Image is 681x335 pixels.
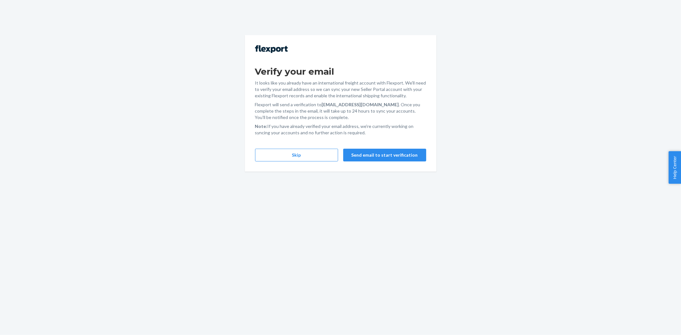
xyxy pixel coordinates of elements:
[255,149,338,161] button: Skip
[255,45,288,53] img: Flexport logo
[255,66,426,77] h1: Verify your email
[322,102,399,107] strong: [EMAIL_ADDRESS][DOMAIN_NAME]
[255,101,426,121] p: Flexport will send a verification to . Once you complete the steps in the email, it will take up ...
[669,151,681,184] button: Help Center
[255,123,426,136] p: If you have already verified your email address, we're currently working on syncing your accounts...
[255,80,426,99] p: It looks like you already have an international freight account with Flexport. We'll need to veri...
[343,149,426,161] button: Send email to start verification
[255,123,268,129] strong: Note:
